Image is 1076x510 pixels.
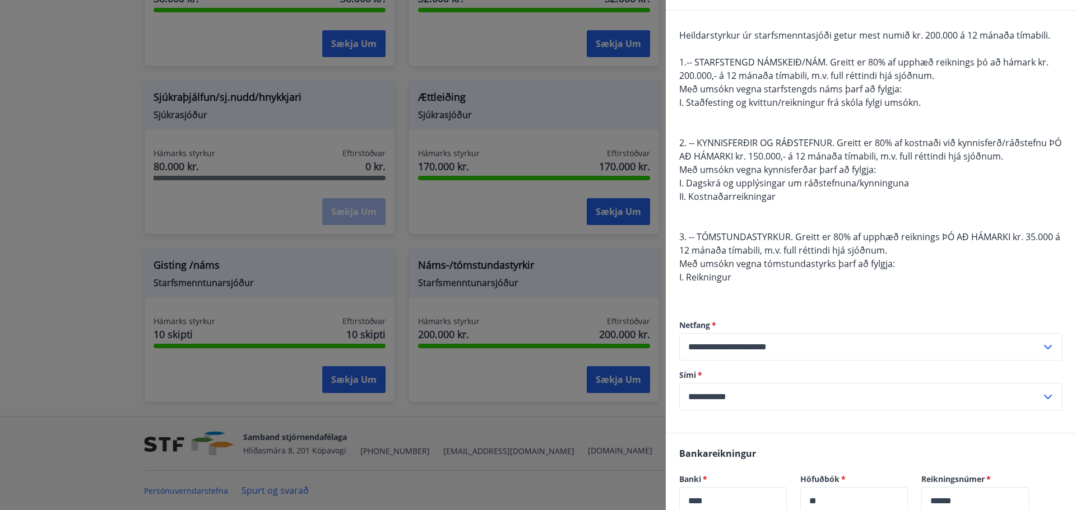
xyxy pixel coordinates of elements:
[679,83,902,95] span: Með umsókn vegna starfstengds náms þarf að fylgja:
[800,474,908,485] label: Höfuðbók
[679,190,776,203] span: II. Kostnaðarreikningar
[679,137,1061,162] span: 2. -- KYNNISFERÐIR OG RÁÐSTEFNUR. Greitt er 80% af kostnaði við kynnisferð/ráðstefnu ÞÓ AÐ HÁMARK...
[679,29,1050,41] span: Heildarstyrkur úr starfsmenntasjóði getur mest numið kr. 200.000 á 12 mánaða tímabili.
[679,320,1063,331] label: Netfang
[679,369,1063,381] label: Sími
[921,474,1029,485] label: Reikningsnúmer
[679,163,876,176] span: Með umsókn vegna kynnisferðar þarf að fylgja:
[679,258,895,270] span: Með umsókn vegna tómstundastyrks þarf að fylgja:
[679,177,909,189] span: I. Dagskrá og upplýsingar um ráðstefnuna/kynninguna
[679,474,787,485] label: Banki
[679,447,756,460] span: Bankareikningur
[679,231,1060,256] span: 3. -- TÓMSTUNDASTYRKUR. Greitt er 80% af upphæð reiknings ÞÓ AÐ HÁMARKI kr. 35.000 á 12 mánaða tí...
[679,271,731,283] span: I. Reikningur
[679,56,1049,82] span: 1.-- STARFSTENGD NÁMSKEIÐ/NÁM. Greitt er 80% af upphæð reiknings þó að hámark kr. 200.000,- á 12 ...
[679,96,921,109] span: I. Staðfesting og kvittun/reikningur frá skóla fylgi umsókn.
